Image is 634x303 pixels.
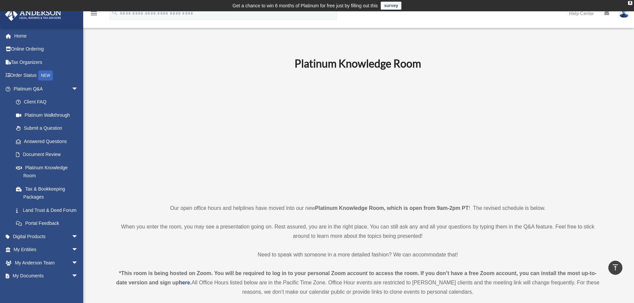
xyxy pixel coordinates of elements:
[72,230,85,243] span: arrow_drop_down
[5,56,88,69] a: Tax Organizers
[72,256,85,270] span: arrow_drop_down
[5,256,88,269] a: My Anderson Teamarrow_drop_down
[381,2,401,10] a: survey
[9,217,88,230] a: Portal Feedback
[114,222,602,241] p: When you enter the room, you may see a presentation going on. Rest assured, you are in the right ...
[9,95,88,109] a: Client FAQ
[38,71,53,80] div: NEW
[5,230,88,243] a: Digital Productsarrow_drop_down
[116,270,597,285] strong: *This room is being hosted on Zoom. You will be required to log in to your personal Zoom account ...
[619,8,629,18] img: User Pic
[114,269,602,297] div: All Office Hours listed below are in the Pacific Time Zone. Office Hour events are restricted to ...
[9,161,85,182] a: Platinum Knowledge Room
[5,69,88,82] a: Order StatusNEW
[5,82,88,95] a: Platinum Q&Aarrow_drop_down
[9,182,88,204] a: Tax & Bookkeeping Packages
[5,29,88,43] a: Home
[258,79,458,191] iframe: 231110_Toby_KnowledgeRoom
[608,261,622,275] a: vertical_align_top
[114,204,602,213] p: Our open office hours and helplines have moved into our new ! The revised schedule is below.
[90,9,98,17] i: menu
[315,205,469,211] strong: Platinum Knowledge Room, which is open from 9am-2pm PT
[9,148,88,161] a: Document Review
[9,122,88,135] a: Submit a Question
[111,9,118,16] i: search
[3,8,63,21] img: Anderson Advisors Platinum Portal
[114,250,602,259] p: Need to speak with someone in a more detailed fashion? We can accommodate that!
[9,135,88,148] a: Answered Questions
[611,263,619,271] i: vertical_align_top
[72,243,85,257] span: arrow_drop_down
[628,1,632,5] div: close
[9,204,88,217] a: Land Trust & Deed Forum
[295,57,421,70] b: Platinum Knowledge Room
[90,12,98,17] a: menu
[190,280,191,285] strong: .
[179,280,190,285] a: here
[72,82,85,96] span: arrow_drop_down
[72,269,85,283] span: arrow_drop_down
[5,43,88,56] a: Online Ordering
[233,2,378,10] div: Get a chance to win 6 months of Platinum for free just by filling out this
[9,108,88,122] a: Platinum Walkthrough
[5,243,88,256] a: My Entitiesarrow_drop_down
[5,269,88,283] a: My Documentsarrow_drop_down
